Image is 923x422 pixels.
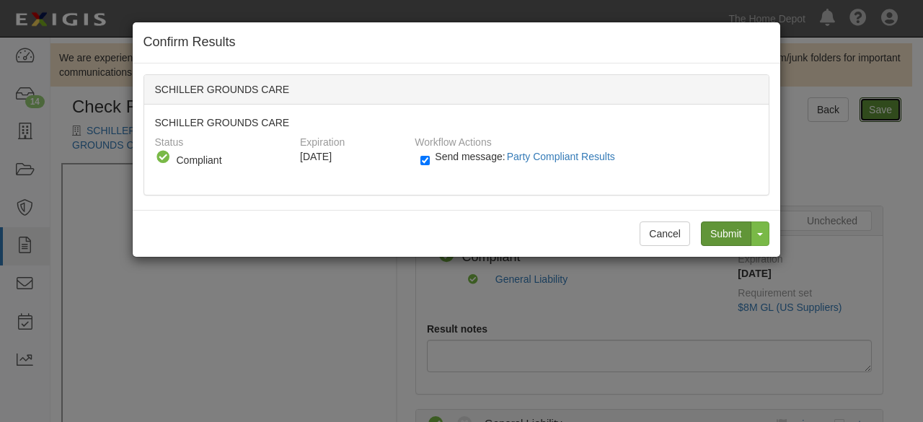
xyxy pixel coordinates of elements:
label: Workflow Actions [415,130,491,149]
h4: Confirm Results [143,33,769,52]
div: Compliant [177,153,285,167]
input: Submit [701,221,751,246]
span: Party Compliant Results [507,151,615,162]
i: Compliant [155,149,171,165]
label: Status [155,130,184,149]
div: SCHILLER GROUNDS CARE [144,105,769,195]
div: SCHILLER GROUNDS CARE [144,75,769,105]
span: Send message: [435,151,620,162]
label: Expiration [300,130,345,149]
button: Cancel [640,221,690,246]
input: Send message:Party Compliant Results [420,152,430,169]
div: [DATE] [300,149,404,164]
button: Send message: [505,147,621,166]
